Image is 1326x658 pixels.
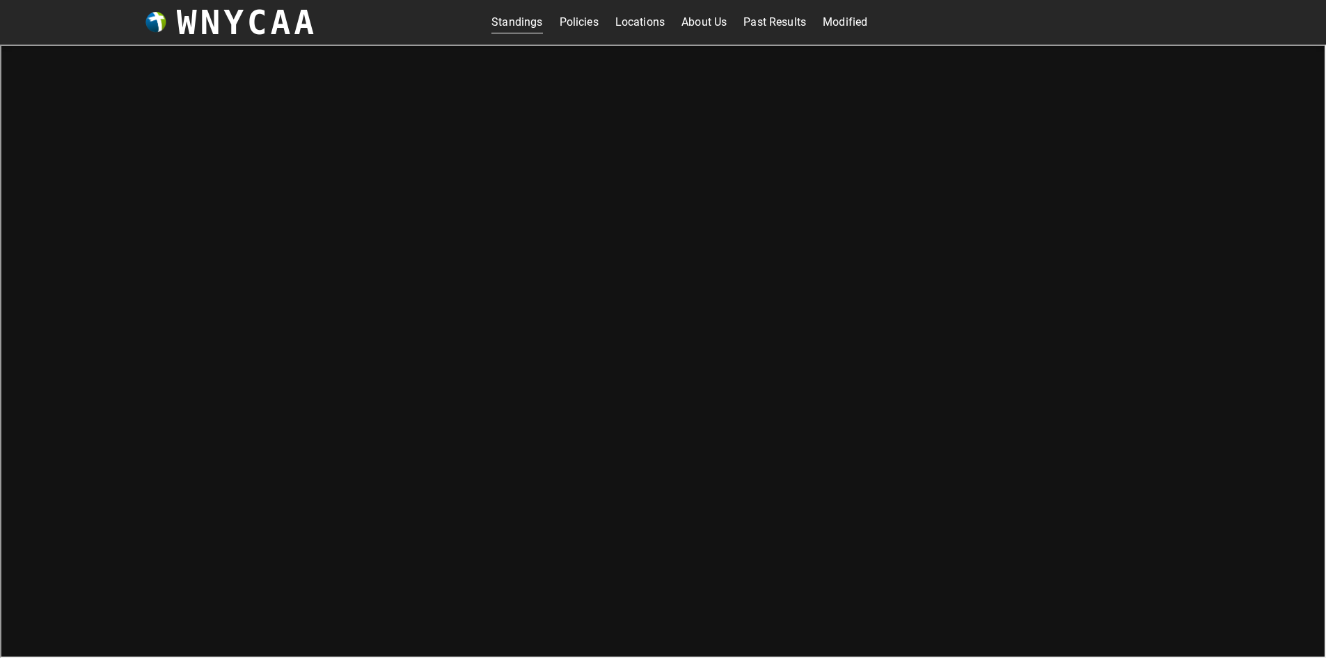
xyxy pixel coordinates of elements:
img: wnycaaBall.png [145,12,166,33]
h3: WNYCAA [177,3,317,42]
a: Modified [823,11,867,33]
a: About Us [681,11,727,33]
a: Past Results [743,11,806,33]
a: Standings [491,11,542,33]
a: Policies [560,11,599,33]
a: Locations [615,11,665,33]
